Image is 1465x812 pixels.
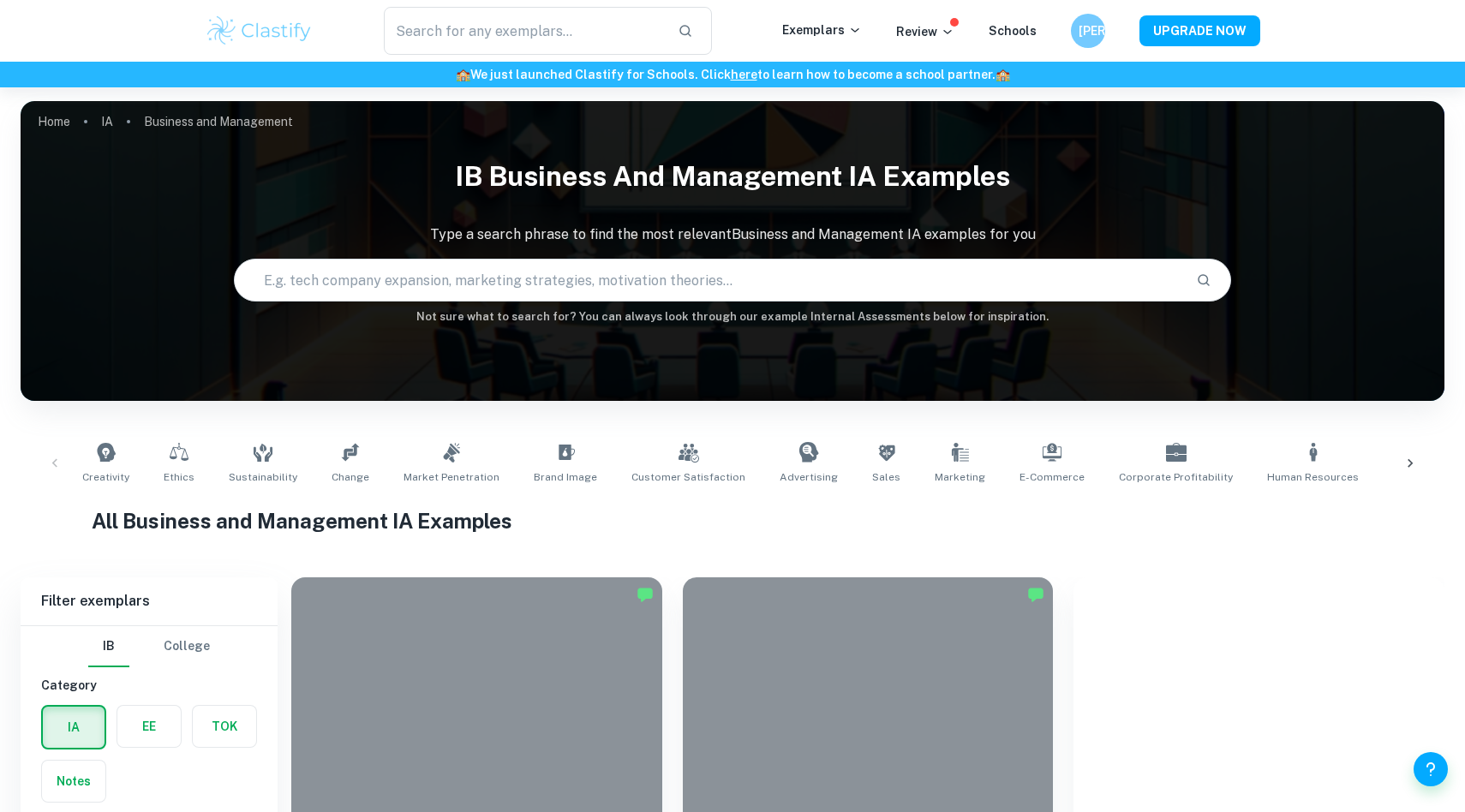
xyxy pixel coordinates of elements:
[82,469,129,485] span: Creativity
[404,469,499,485] span: Market Penetration
[21,308,1444,325] h6: Not sure what to search for? You can always look through our example Internal Assessments below f...
[332,469,369,485] span: Change
[1119,469,1233,485] span: Corporate Profitability
[1139,15,1260,46] button: UPGRADE NOW
[780,469,838,485] span: Advertising
[144,112,293,131] p: Business and Management
[782,21,862,39] p: Exemplars
[164,626,210,667] button: College
[534,469,597,485] span: Brand Image
[235,256,1181,304] input: E.g. tech company expansion, marketing strategies, motivation theories...
[1414,752,1448,786] button: Help and Feedback
[21,224,1444,245] p: Type a search phrase to find the most relevant Business and Management IA examples for you
[42,761,105,802] button: Notes
[1079,21,1098,40] h6: [PERSON_NAME]
[1071,14,1105,48] button: [PERSON_NAME]
[872,469,900,485] span: Sales
[88,626,210,667] div: Filter type choice
[456,68,470,81] span: 🏫
[193,706,256,747] button: TOK
[1027,586,1044,603] img: Marked
[43,707,105,748] button: IA
[21,149,1444,204] h1: IB Business and Management IA examples
[38,110,70,134] a: Home
[92,505,1373,536] h1: All Business and Management IA Examples
[989,24,1037,38] a: Schools
[41,676,257,695] h6: Category
[101,110,113,134] a: IA
[731,68,757,81] a: here
[637,586,654,603] img: Marked
[935,469,985,485] span: Marketing
[1267,469,1359,485] span: Human Resources
[896,22,954,41] p: Review
[229,469,297,485] span: Sustainability
[1020,469,1085,485] span: E-commerce
[631,469,745,485] span: Customer Satisfaction
[88,626,129,667] button: IB
[164,469,194,485] span: Ethics
[384,7,664,55] input: Search for any exemplars...
[117,706,181,747] button: EE
[996,68,1010,81] span: 🏫
[205,14,314,48] img: Clastify logo
[21,577,278,625] h6: Filter exemplars
[1189,266,1218,295] button: Search
[3,65,1462,84] h6: We just launched Clastify for Schools. Click to learn how to become a school partner.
